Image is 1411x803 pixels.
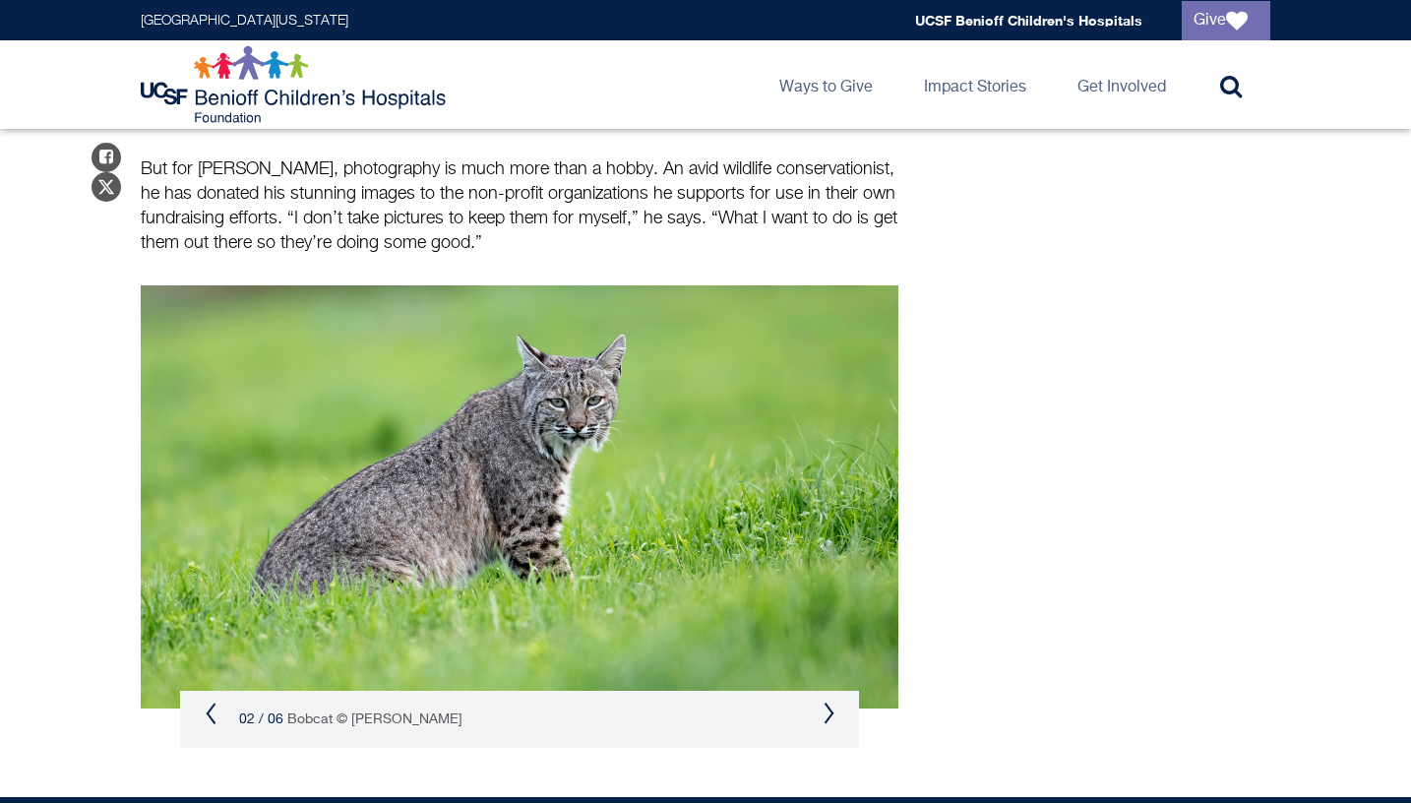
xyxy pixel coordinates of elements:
a: [GEOGRAPHIC_DATA][US_STATE] [141,14,348,28]
span: 02 / 06 [239,712,283,726]
a: Get Involved [1062,40,1182,129]
button: Next [823,702,834,725]
a: Ways to Give [764,40,889,129]
a: Impact Stories [908,40,1042,129]
button: Previous [205,702,216,725]
a: UCSF Benioff Children's Hospitals [915,12,1142,29]
img: Logo for UCSF Benioff Children's Hospitals Foundation [141,45,451,124]
small: Bobcat © [PERSON_NAME] [287,712,462,726]
img: Bobcat by Corey Raffel [141,285,898,709]
p: But for [PERSON_NAME], photography is much more than a hobby. An avid wildlife conservationist, h... [141,157,898,256]
a: Give [1182,1,1270,40]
